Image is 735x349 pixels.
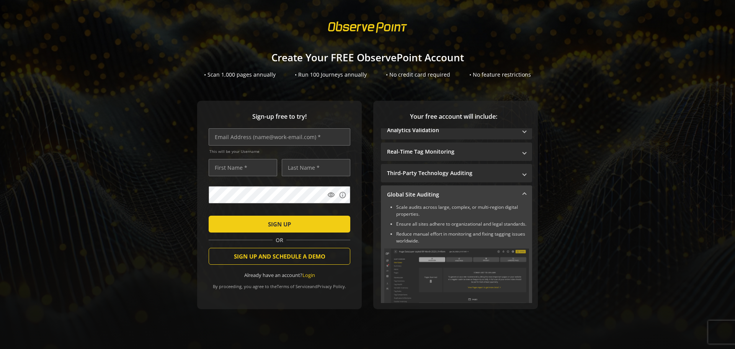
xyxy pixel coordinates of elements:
[273,236,286,244] span: OR
[387,148,517,156] mat-panel-title: Real-Time Tag Monitoring
[277,283,310,289] a: Terms of Service
[387,191,517,198] mat-panel-title: Global Site Auditing
[387,126,517,134] mat-panel-title: Analytics Validation
[381,143,532,161] mat-expansion-panel-header: Real-Time Tag Monitoring
[387,169,517,177] mat-panel-title: Third-Party Technology Auditing
[295,71,367,79] div: • Run 100 Journeys annually
[317,283,345,289] a: Privacy Policy
[396,231,529,244] li: Reduce manual effort in monitoring and fixing tagging issues worldwide.
[386,71,450,79] div: • No credit card required
[234,249,325,263] span: SIGN UP AND SCHEDULE A DEMO
[396,221,529,228] li: Ensure all sites adhere to organizational and legal standards.
[209,216,350,233] button: SIGN UP
[381,121,532,139] mat-expansion-panel-header: Analytics Validation
[381,112,526,121] span: Your free account will include:
[209,128,350,146] input: Email Address (name@work-email.com) *
[209,149,350,154] span: This will be your Username
[302,272,315,279] a: Login
[209,112,350,121] span: Sign-up free to try!
[381,204,532,349] div: Global Site Auditing
[209,272,350,279] div: Already have an account?
[209,279,350,289] div: By proceeding, you agree to the and .
[268,217,291,231] span: SIGN UP
[396,204,529,218] li: Scale audits across large, complex, or multi-region digital properties.
[209,248,350,265] button: SIGN UP AND SCHEDULE A DEMO
[282,159,350,176] input: Last Name *
[384,248,529,345] img: Global Site Auditing
[204,71,276,79] div: • Scan 1,000 pages annually
[469,71,531,79] div: • No feature restrictions
[209,159,277,176] input: First Name *
[381,164,532,182] mat-expansion-panel-header: Third-Party Technology Auditing
[381,185,532,204] mat-expansion-panel-header: Global Site Auditing
[327,191,335,199] mat-icon: visibility
[339,191,346,199] mat-icon: info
